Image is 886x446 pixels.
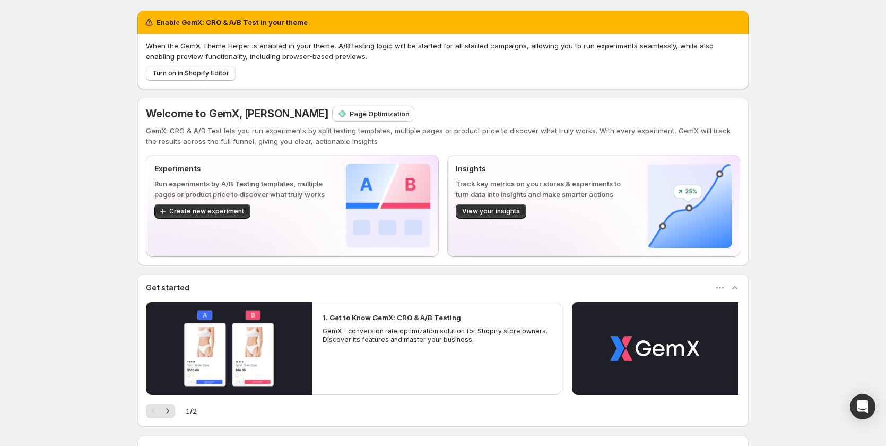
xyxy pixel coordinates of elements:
span: 1 / 2 [186,406,197,416]
img: Insights [647,164,732,248]
button: Play video [146,302,312,395]
span: Turn on in Shopify Editor [152,69,229,78]
span: Welcome to GemX, [PERSON_NAME] [146,107,328,120]
p: Experiments [154,164,329,174]
img: Page Optimization [337,108,348,119]
p: Insights [456,164,630,174]
p: GemX: CRO & A/B Test lets you run experiments by split testing templates, multiple pages or produ... [146,125,740,147]
nav: Pagination [146,404,175,418]
h2: 1. Get to Know GemX: CRO & A/B Testing [323,312,461,323]
div: Open Intercom Messenger [850,394,875,419]
button: Play video [572,302,738,395]
span: Create new experiment [169,207,244,216]
h2: Enable GemX: CRO & A/B Test in your theme [157,17,308,28]
p: Run experiments by A/B Testing templates, multiple pages or product price to discover what truly ... [154,178,329,200]
p: Track key metrics on your stores & experiments to turn data into insights and make smarter actions [456,178,630,200]
button: Turn on in Shopify Editor [146,66,236,81]
p: GemX - conversion rate optimization solution for Shopify store owners. Discover its features and ... [323,327,551,344]
button: View your insights [456,204,526,219]
h3: Get started [146,282,189,293]
img: Experiments [346,164,430,248]
button: Next [160,404,175,418]
span: View your insights [462,207,520,216]
p: Page Optimization [350,108,410,119]
p: When the GemX Theme Helper is enabled in your theme, A/B testing logic will be started for all st... [146,40,740,62]
button: Create new experiment [154,204,250,219]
